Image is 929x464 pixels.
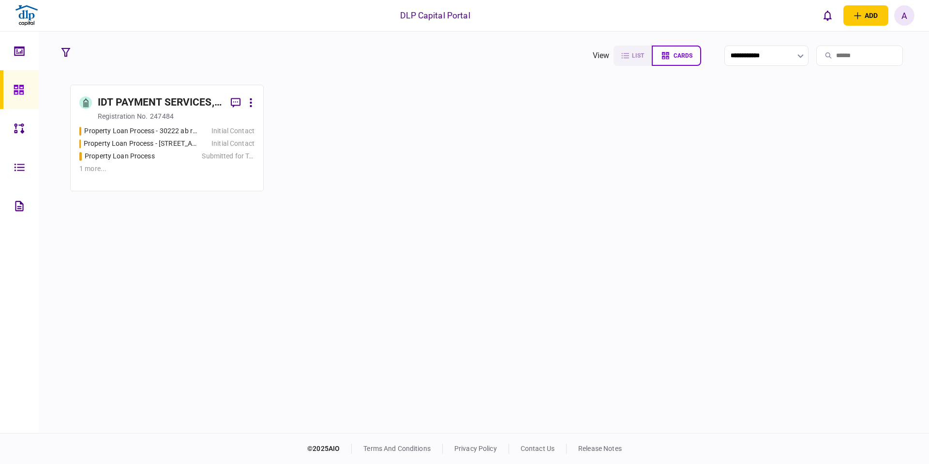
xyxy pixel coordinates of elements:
[98,111,148,121] div: registration no.
[674,52,692,59] span: cards
[79,164,255,174] div: 1 more ...
[150,111,174,121] div: 247484
[632,52,644,59] span: list
[211,139,255,149] div: Initial Contact
[593,50,610,62] div: view
[15,3,39,28] img: client company logo
[652,46,701,66] button: cards
[400,9,470,22] div: DLP Capital Portal
[85,151,155,161] div: Property Loan Process
[70,85,264,191] a: IDT PAYMENT SERVICES, INCregistration no.247484Property Loan Process - 30222 ab rd. MAInitial Con...
[211,126,255,136] div: Initial Contact
[202,151,255,161] div: Submitted for Terms
[84,139,197,149] div: Property Loan Process - 30222 bales rd. MA
[84,126,197,136] div: Property Loan Process - 30222 ab rd. MA
[894,5,914,26] button: A
[454,445,497,452] a: privacy policy
[307,444,352,454] div: © 2025 AIO
[363,445,431,452] a: terms and conditions
[817,5,838,26] button: open notifications list
[843,5,888,26] button: open adding identity options
[521,445,554,452] a: contact us
[578,445,622,452] a: release notes
[98,95,223,110] div: IDT PAYMENT SERVICES, INC
[614,46,652,66] button: list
